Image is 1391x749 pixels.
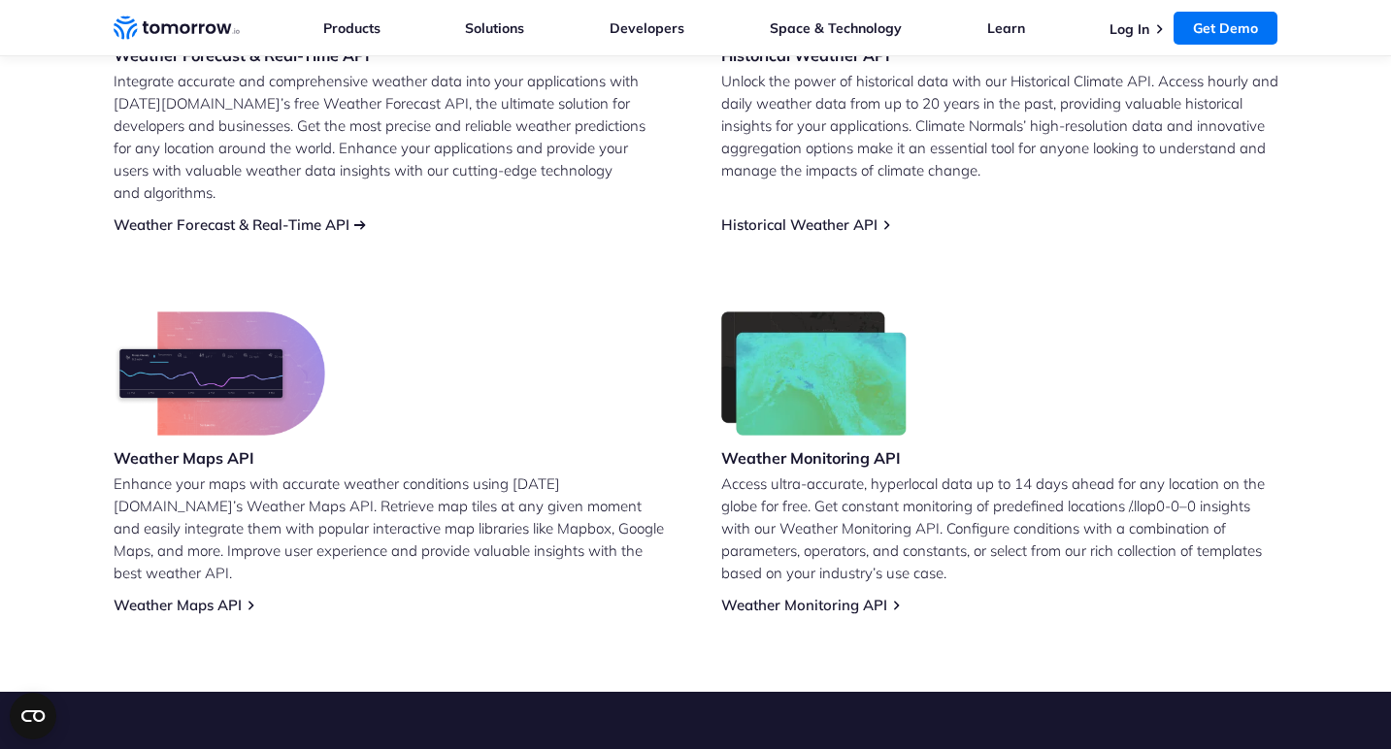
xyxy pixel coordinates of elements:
a: Developers [610,19,684,37]
button: Open CMP widget [10,693,56,739]
p: Access ultra-accurate, hyperlocal data up to 14 days ahead for any location on the globe for free... [721,472,1278,584]
a: Solutions [465,19,524,37]
p: Integrate accurate and comprehensive weather data into your applications with [DATE][DOMAIN_NAME]... [114,70,671,204]
a: Learn [987,19,1025,37]
p: Unlock the power of historical data with our Historical Climate API. Access hourly and daily weat... [721,70,1278,181]
a: Weather Maps API [114,596,242,614]
a: Space & Technology [770,19,902,37]
a: Weather Monitoring API [721,596,887,614]
h3: Weather Monitoring API [721,447,908,469]
a: Products [323,19,381,37]
a: Historical Weather API [721,215,878,234]
p: Enhance your maps with accurate weather conditions using [DATE][DOMAIN_NAME]’s Weather Maps API. ... [114,472,671,584]
h3: Weather Maps API [114,447,325,469]
a: Log In [1109,20,1149,38]
a: Get Demo [1174,12,1277,45]
a: Weather Forecast & Real-Time API [114,215,349,234]
a: Home link [114,14,240,43]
